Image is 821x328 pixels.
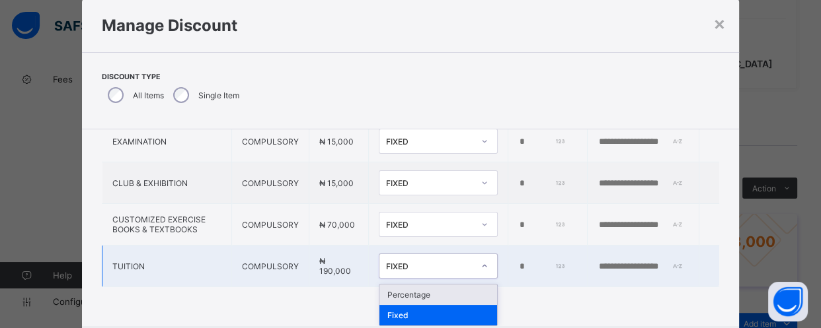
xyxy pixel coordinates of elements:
[102,73,243,81] span: Discount Type
[102,204,232,246] td: CUSTOMIZED EXERCISE BOOKS & TEXTBOOKS
[231,246,309,287] td: COMPULSORY
[386,137,473,147] div: FIXED
[319,137,354,147] span: ₦ 15,000
[198,90,239,100] label: Single Item
[102,121,232,162] td: EXAMINATION
[102,162,232,204] td: CLUB & EXHIBITION
[713,12,726,34] div: ×
[319,220,355,230] span: ₦ 70,000
[319,178,354,188] span: ₦ 15,000
[133,90,164,100] label: All Items
[386,178,473,188] div: FIXED
[386,220,473,230] div: FIXED
[319,256,351,276] span: ₦ 190,000
[231,162,309,204] td: COMPULSORY
[379,284,497,305] div: Percentage
[231,204,309,246] td: COMPULSORY
[102,16,719,35] h1: Manage Discount
[102,246,232,287] td: TUITION
[386,261,473,271] div: FIXED
[768,282,808,321] button: Open asap
[231,121,309,162] td: COMPULSORY
[379,305,497,325] div: Fixed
